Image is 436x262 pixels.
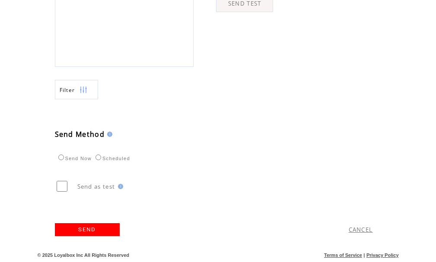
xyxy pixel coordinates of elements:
[366,253,399,258] a: Privacy Policy
[55,223,120,236] a: SEND
[105,132,112,137] img: help.gif
[60,86,75,94] span: Show filters
[80,80,87,100] img: filters.png
[115,184,123,189] img: help.gif
[363,253,365,258] span: |
[95,155,101,160] input: Scheduled
[77,183,115,190] span: Send as test
[55,129,105,139] span: Send Method
[55,80,98,99] a: Filter
[56,156,92,161] label: Send Now
[93,156,130,161] label: Scheduled
[349,226,373,234] a: CANCEL
[58,155,64,160] input: Send Now
[38,253,130,258] span: © 2025 Loyalbox Inc All Rights Reserved
[324,253,362,258] a: Terms of Service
